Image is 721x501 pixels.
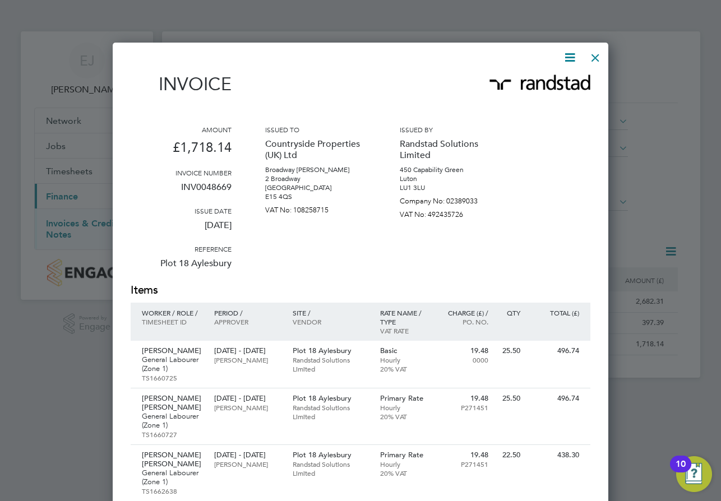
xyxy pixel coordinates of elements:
p: E15 4QS [265,192,366,201]
p: 19.48 [440,394,488,403]
p: [PERSON_NAME] [PERSON_NAME] [142,451,203,468]
p: Luton [400,174,501,183]
p: Rate name / type [380,308,429,326]
p: Randstad Solutions Limited [293,403,369,421]
p: Randstad Solutions Limited [293,355,369,373]
p: Period / [214,308,281,317]
p: 2 Broadway [265,174,366,183]
p: Plot 18 Aylesbury [293,346,369,355]
h3: Issued to [265,125,366,134]
p: P271451 [440,460,488,468]
p: Primary Rate [380,451,429,460]
p: [PERSON_NAME] [214,460,281,468]
p: Total (£) [531,308,579,317]
p: [GEOGRAPHIC_DATA] [265,183,366,192]
p: 25.50 [500,394,520,403]
p: Broadway [PERSON_NAME] [265,165,366,174]
p: £1,718.14 [131,134,232,168]
p: Hourly [380,460,429,468]
p: General Labourer (Zone 1) [142,355,203,373]
p: Plot 18 Aylesbury [131,253,232,282]
p: TS1660727 [142,430,203,439]
p: Po. No. [440,317,488,326]
p: 0000 [440,355,488,364]
p: Plot 18 Aylesbury [293,394,369,403]
img: randstad-logo-remittance.png [489,75,590,90]
h3: Invoice number [131,168,232,177]
p: TS1660725 [142,373,203,382]
p: Randstad Solutions Limited [400,134,501,165]
p: Worker / Role / [142,308,203,317]
p: Timesheet ID [142,317,203,326]
p: 19.48 [440,346,488,355]
p: Hourly [380,403,429,412]
p: 20% VAT [380,468,429,477]
p: INV0048669 [131,177,232,206]
button: Open Resource Center, 10 new notifications [676,456,712,492]
p: Charge (£) / [440,308,488,317]
p: VAT No: 492435726 [400,206,501,219]
p: Vendor [293,317,369,326]
h1: Invoice [131,73,232,95]
p: [PERSON_NAME] [142,346,203,355]
p: VAT No: 108258715 [265,201,366,215]
p: [DATE] - [DATE] [214,346,281,355]
p: 22.50 [500,451,520,460]
p: General Labourer (Zone 1) [142,468,203,486]
p: [PERSON_NAME] [214,355,281,364]
p: 496.74 [531,346,579,355]
p: Site / [293,308,369,317]
p: 19.48 [440,451,488,460]
p: Countryside Properties (UK) Ltd [265,134,366,165]
p: 496.74 [531,394,579,403]
p: [DATE] - [DATE] [214,451,281,460]
p: Hourly [380,355,429,364]
p: 450 Capability Green [400,165,501,174]
p: [DATE] [131,215,232,244]
p: TS1662638 [142,486,203,495]
p: Plot 18 Aylesbury [293,451,369,460]
p: [PERSON_NAME] [PERSON_NAME] [142,394,203,412]
p: VAT rate [380,326,429,335]
div: 10 [676,464,686,479]
p: [DATE] - [DATE] [214,394,281,403]
p: Approver [214,317,281,326]
p: LU1 3LU [400,183,501,192]
p: QTY [500,308,520,317]
p: General Labourer (Zone 1) [142,412,203,430]
p: [PERSON_NAME] [214,403,281,412]
p: Primary Rate [380,394,429,403]
p: 20% VAT [380,364,429,373]
p: Randstad Solutions Limited [293,460,369,477]
p: 438.30 [531,451,579,460]
p: 20% VAT [380,412,429,421]
h3: Issue date [131,206,232,215]
h3: Issued by [400,125,501,134]
h3: Amount [131,125,232,134]
p: Basic [380,346,429,355]
h3: Reference [131,244,232,253]
p: 25.50 [500,346,520,355]
p: P271451 [440,403,488,412]
p: Company No: 02389033 [400,192,501,206]
h2: Items [131,282,590,298]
